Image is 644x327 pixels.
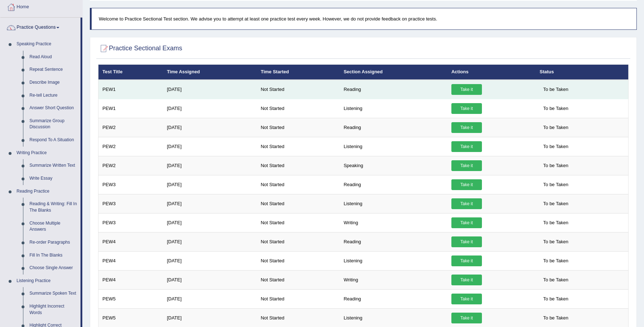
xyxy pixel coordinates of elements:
[98,99,163,118] td: PEW1
[540,84,572,95] span: To be Taken
[26,51,80,64] a: Read Aloud
[340,175,447,194] td: Reading
[163,156,257,175] td: [DATE]
[98,232,163,251] td: PEW4
[340,99,447,118] td: Listening
[98,156,163,175] td: PEW2
[163,270,257,289] td: [DATE]
[0,18,80,36] a: Practice Questions
[26,287,80,300] a: Summarize Spoken Text
[451,122,482,133] a: Take it
[26,159,80,172] a: Summarize Written Text
[98,65,163,80] th: Test Title
[340,270,447,289] td: Writing
[536,65,629,80] th: Status
[26,102,80,115] a: Answer Short Question
[257,175,340,194] td: Not Started
[540,141,572,152] span: To be Taken
[98,137,163,156] td: PEW2
[163,175,257,194] td: [DATE]
[163,194,257,213] td: [DATE]
[540,103,572,114] span: To be Taken
[451,255,482,266] a: Take it
[257,118,340,137] td: Not Started
[13,38,80,51] a: Speaking Practice
[98,80,163,99] td: PEW1
[26,300,80,319] a: Highlight Incorrect Words
[98,43,182,54] h2: Practice Sectional Exams
[257,270,340,289] td: Not Started
[257,289,340,308] td: Not Started
[451,103,482,114] a: Take it
[257,213,340,232] td: Not Started
[163,99,257,118] td: [DATE]
[163,213,257,232] td: [DATE]
[451,84,482,95] a: Take it
[26,262,80,275] a: Choose Single Answer
[451,179,482,190] a: Take it
[26,217,80,236] a: Choose Multiple Answers
[540,275,572,285] span: To be Taken
[451,313,482,323] a: Take it
[98,175,163,194] td: PEW3
[26,236,80,249] a: Re-order Paragraphs
[98,213,163,232] td: PEW3
[163,137,257,156] td: [DATE]
[447,65,536,80] th: Actions
[26,115,80,134] a: Summarize Group Discussion
[451,294,482,304] a: Take it
[540,255,572,266] span: To be Taken
[26,89,80,102] a: Re-tell Lecture
[540,313,572,323] span: To be Taken
[257,251,340,270] td: Not Started
[26,134,80,147] a: Respond To A Situation
[257,194,340,213] td: Not Started
[163,80,257,99] td: [DATE]
[540,236,572,247] span: To be Taken
[163,232,257,251] td: [DATE]
[98,194,163,213] td: PEW3
[540,122,572,133] span: To be Taken
[451,198,482,209] a: Take it
[26,198,80,217] a: Reading & Writing: Fill In The Blanks
[340,289,447,308] td: Reading
[540,160,572,171] span: To be Taken
[13,275,80,287] a: Listening Practice
[340,213,447,232] td: Writing
[340,80,447,99] td: Reading
[98,118,163,137] td: PEW2
[340,156,447,175] td: Speaking
[98,289,163,308] td: PEW5
[257,99,340,118] td: Not Started
[98,251,163,270] td: PEW4
[340,118,447,137] td: Reading
[98,270,163,289] td: PEW4
[26,249,80,262] a: Fill In The Blanks
[540,294,572,304] span: To be Taken
[340,194,447,213] td: Listening
[540,217,572,228] span: To be Taken
[340,232,447,251] td: Reading
[257,80,340,99] td: Not Started
[26,76,80,89] a: Describe Image
[451,217,482,228] a: Take it
[340,251,447,270] td: Listening
[13,147,80,160] a: Writing Practice
[163,65,257,80] th: Time Assigned
[340,137,447,156] td: Listening
[340,65,447,80] th: Section Assigned
[13,185,80,198] a: Reading Practice
[163,118,257,137] td: [DATE]
[257,65,340,80] th: Time Started
[257,137,340,156] td: Not Started
[26,172,80,185] a: Write Essay
[99,15,629,22] p: Welcome to Practice Sectional Test section. We advise you to attempt at least one practice test e...
[451,141,482,152] a: Take it
[451,275,482,285] a: Take it
[451,160,482,171] a: Take it
[451,236,482,247] a: Take it
[163,289,257,308] td: [DATE]
[163,251,257,270] td: [DATE]
[26,63,80,76] a: Repeat Sentence
[540,198,572,209] span: To be Taken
